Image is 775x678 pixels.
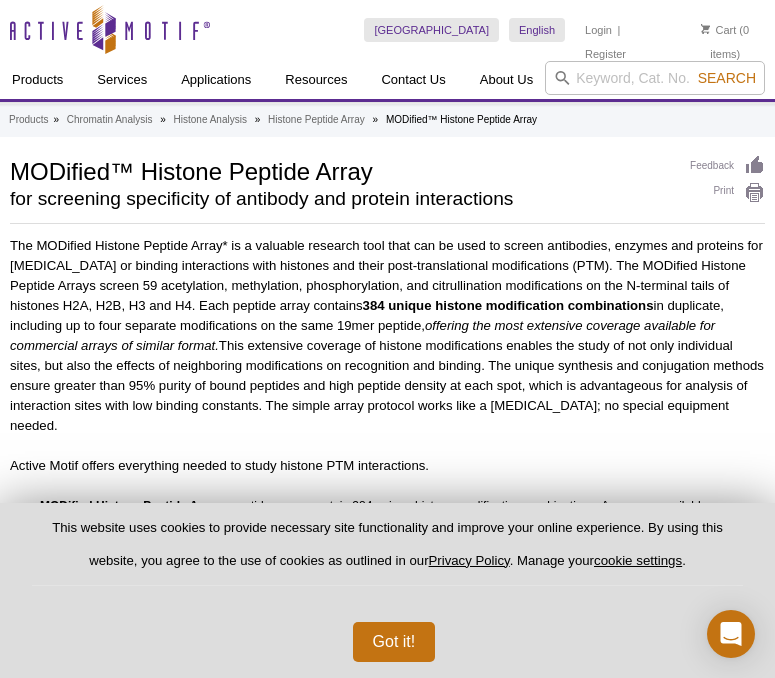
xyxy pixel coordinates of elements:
strong: 384 unique histone modification combinations [363,298,654,313]
p: The MODified Histone Peptide Array* is a valuable research tool that can be used to screen antibo... [10,236,765,436]
h2: for screening specificity of antibody and protein interactions [10,190,670,208]
a: Login [585,23,612,37]
a: Cart [701,23,736,37]
input: Keyword, Cat. No. [545,61,765,95]
a: Products [9,111,48,129]
p: This website uses cookies to provide necessary site functionality and improve your online experie... [32,519,743,586]
a: Services [85,61,159,99]
li: MODified™ Histone Peptide Array [386,114,537,125]
a: About Us [468,61,545,99]
a: Contact Us [369,61,457,99]
a: English [509,18,565,42]
li: » [373,114,379,125]
a: Register [585,47,626,61]
li: | [617,18,620,42]
a: Resources [273,61,359,99]
a: Privacy Policy [429,553,510,568]
img: Your Cart [701,24,710,34]
a: [GEOGRAPHIC_DATA] [364,18,499,42]
li: » [53,114,59,125]
strong: MODified Histone Peptide Array [40,499,221,513]
a: Histone Analysis [174,111,247,129]
li: (0 items) [686,18,765,66]
a: Print [690,182,765,204]
button: Got it! [353,622,436,662]
p: Active Motif offers everything needed to study histone PTM interactions. [10,456,765,476]
div: Open Intercom Messenger [707,610,755,658]
a: Applications [169,61,263,99]
a: Chromatin Analysis [67,111,153,129]
li: – peptide arrays contain 384 unique histone modification combinations. Arrays are available indiv... [40,496,747,556]
li: » [255,114,261,125]
a: Feedback [690,155,765,177]
a: Histone Peptide Array [268,111,365,129]
span: Search [698,70,756,86]
button: cookie settings [594,553,682,568]
h1: MODified™ Histone Peptide Array [10,155,670,185]
button: Search [692,69,762,87]
li: » [160,114,166,125]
